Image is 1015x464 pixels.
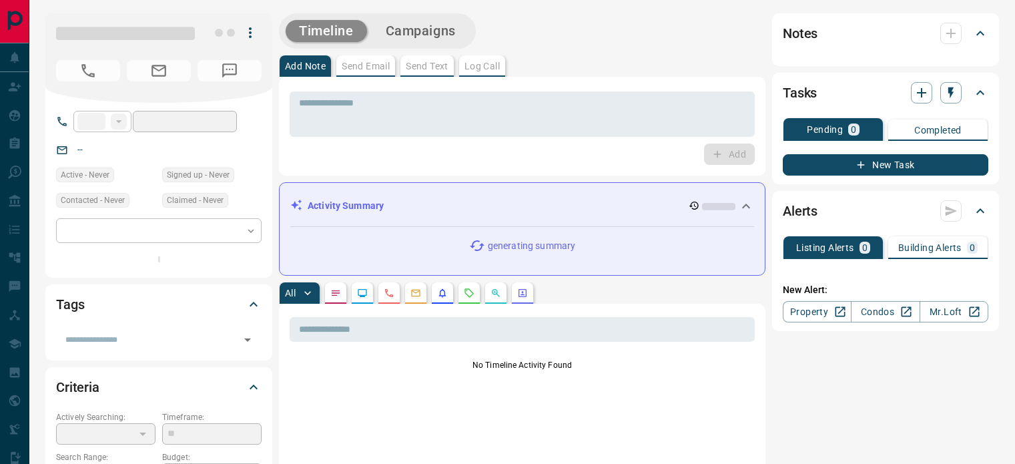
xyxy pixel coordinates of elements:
[783,301,852,322] a: Property
[898,243,962,252] p: Building Alerts
[167,168,230,182] span: Signed up - Never
[783,23,817,44] h2: Notes
[783,77,988,109] div: Tasks
[517,288,528,298] svg: Agent Actions
[285,61,326,71] p: Add Note
[61,168,109,182] span: Active - Never
[162,411,262,423] p: Timeframe:
[783,82,817,103] h2: Tasks
[851,125,856,134] p: 0
[783,283,988,297] p: New Alert:
[56,288,262,320] div: Tags
[56,294,84,315] h2: Tags
[330,288,341,298] svg: Notes
[290,359,755,371] p: No Timeline Activity Found
[851,301,920,322] a: Condos
[56,371,262,403] div: Criteria
[490,288,501,298] svg: Opportunities
[56,451,155,463] p: Search Range:
[290,194,754,218] div: Activity Summary
[372,20,469,42] button: Campaigns
[238,330,257,349] button: Open
[920,301,988,322] a: Mr.Loft
[464,288,474,298] svg: Requests
[56,411,155,423] p: Actively Searching:
[285,288,296,298] p: All
[61,194,125,207] span: Contacted - Never
[437,288,448,298] svg: Listing Alerts
[783,200,817,222] h2: Alerts
[308,199,384,213] p: Activity Summary
[198,60,262,81] span: No Number
[127,60,191,81] span: No Email
[783,195,988,227] div: Alerts
[488,239,575,253] p: generating summary
[807,125,843,134] p: Pending
[783,154,988,176] button: New Task
[77,144,83,155] a: --
[410,288,421,298] svg: Emails
[286,20,367,42] button: Timeline
[914,126,962,135] p: Completed
[56,60,120,81] span: No Number
[357,288,368,298] svg: Lead Browsing Activity
[783,17,988,49] div: Notes
[162,451,262,463] p: Budget:
[862,243,868,252] p: 0
[970,243,975,252] p: 0
[384,288,394,298] svg: Calls
[796,243,854,252] p: Listing Alerts
[56,377,99,398] h2: Criteria
[167,194,224,207] span: Claimed - Never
